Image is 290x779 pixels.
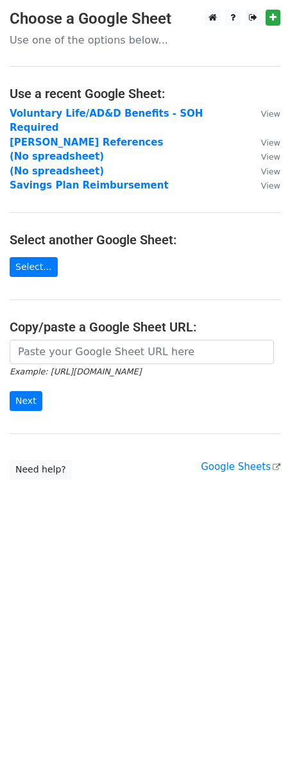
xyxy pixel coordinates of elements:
h4: Select another Google Sheet: [10,232,280,247]
small: Example: [URL][DOMAIN_NAME] [10,367,141,376]
p: Use one of the options below... [10,33,280,47]
a: Need help? [10,460,72,480]
h3: Choose a Google Sheet [10,10,280,28]
small: View [261,181,280,190]
a: View [248,180,280,191]
a: [PERSON_NAME] References [10,137,163,148]
small: View [261,138,280,147]
small: View [261,152,280,162]
a: View [248,137,280,148]
h4: Use a recent Google Sheet: [10,86,280,101]
a: Google Sheets [201,461,280,473]
a: Select... [10,257,58,277]
input: Paste your Google Sheet URL here [10,340,274,364]
a: View [248,151,280,162]
input: Next [10,391,42,411]
a: View [248,165,280,177]
a: Savings Plan Reimbursement [10,180,169,191]
h4: Copy/paste a Google Sheet URL: [10,319,280,335]
a: (No spreadsheet) [10,165,104,177]
a: (No spreadsheet) [10,151,104,162]
a: Voluntary Life/AD&D Benefits - SOH Required [10,108,203,134]
small: View [261,109,280,119]
a: View [248,108,280,119]
small: View [261,167,280,176]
